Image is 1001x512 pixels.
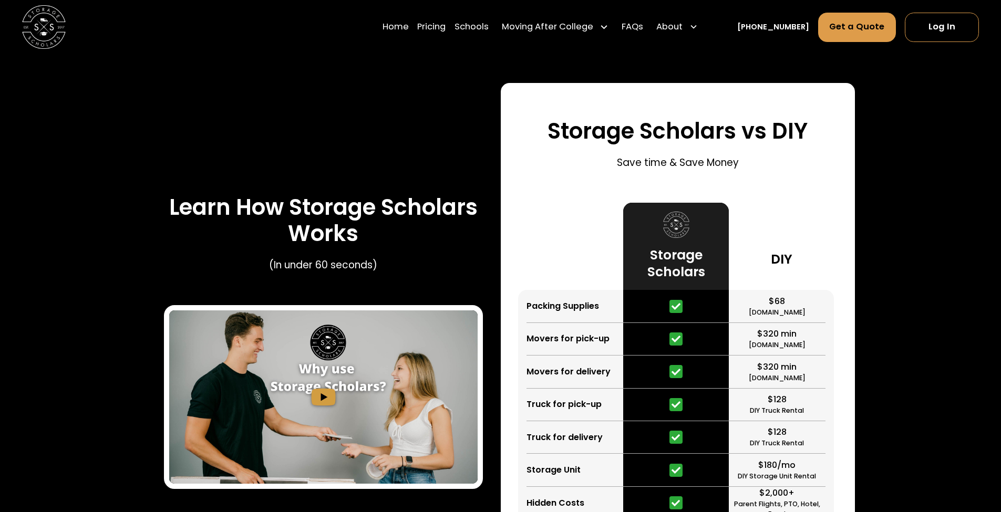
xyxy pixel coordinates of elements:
[818,13,896,42] a: Get a Quote
[750,438,804,448] div: DIY Truck Rental
[759,487,794,499] div: $2,000+
[527,300,599,312] div: Packing Supplies
[749,373,806,383] div: [DOMAIN_NAME]
[527,365,611,378] div: Movers for delivery
[22,5,66,49] img: Storage Scholars main logo
[502,21,593,34] div: Moving After College
[455,12,489,43] a: Schools
[498,12,613,43] div: Moving After College
[749,308,806,318] div: [DOMAIN_NAME]
[383,12,409,43] a: Home
[527,332,610,345] div: Movers for pick-up
[622,12,643,43] a: FAQs
[527,398,602,411] div: Truck for pick-up
[617,155,739,170] p: Save time & Save Money
[663,212,689,238] img: Storage Scholars logo.
[527,497,584,509] div: Hidden Costs
[656,21,683,34] div: About
[169,310,478,484] img: Storage Scholars - How it Works video.
[750,406,804,416] div: DIY Truck Rental
[737,22,809,33] a: [PHONE_NUMBER]
[771,251,792,268] h3: DIY
[905,13,979,42] a: Log In
[749,340,806,350] div: [DOMAIN_NAME]
[269,258,377,273] p: (In under 60 seconds)
[164,194,483,247] h3: Learn How Storage Scholars Works
[548,118,808,144] h3: Storage Scholars vs DIY
[527,464,581,476] div: Storage Unit
[738,472,816,482] div: DIY Storage Unit Rental
[169,310,478,484] a: open lightbox
[632,247,720,281] h3: Storage Scholars
[769,295,785,308] div: $68
[768,393,787,406] div: $128
[768,426,787,438] div: $128
[757,328,797,340] div: $320 min
[757,361,797,373] div: $320 min
[417,12,446,43] a: Pricing
[527,431,603,444] div: Truck for delivery
[652,12,703,43] div: About
[758,459,796,472] div: $180/mo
